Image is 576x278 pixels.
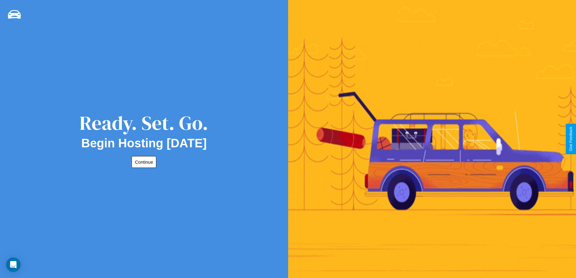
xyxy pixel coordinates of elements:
button: Continue [132,156,156,168]
h2: Begin Hosting [DATE] [81,136,207,150]
div: Give Feedback [569,127,573,151]
div: Open Intercom Messenger [6,257,21,272]
div: Ready. Set. Go. [80,110,208,136]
